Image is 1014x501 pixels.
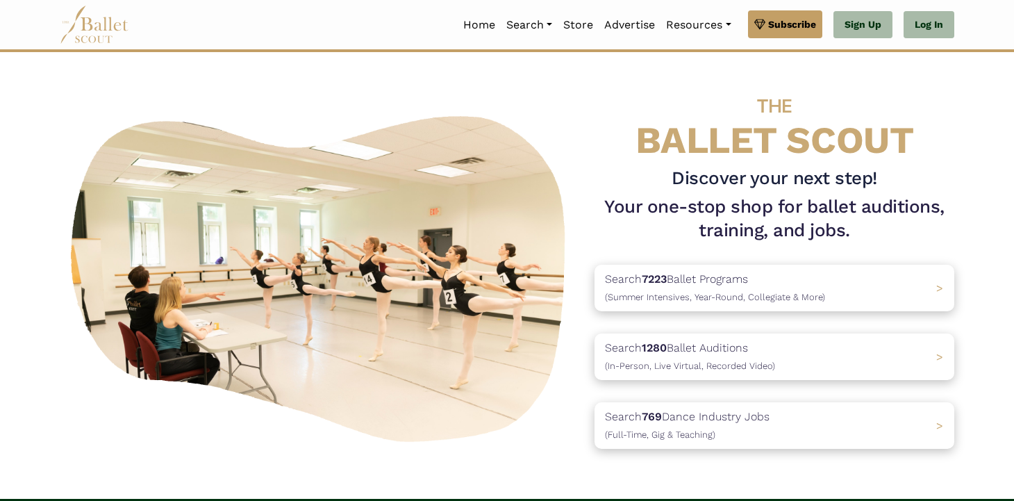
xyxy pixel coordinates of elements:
h1: Your one-stop shop for ballet auditions, training, and jobs. [595,195,954,243]
p: Search Ballet Auditions [605,339,775,375]
span: THE [757,95,792,117]
span: (In-Person, Live Virtual, Recorded Video) [605,361,775,371]
a: Subscribe [748,10,822,38]
span: (Summer Intensives, Year-Round, Collegiate & More) [605,292,825,302]
span: > [936,419,943,432]
a: Log In [904,11,954,39]
b: 1280 [642,341,667,354]
a: Search [501,10,558,40]
b: 7223 [642,272,667,286]
p: Search Ballet Programs [605,270,825,306]
p: Search Dance Industry Jobs [605,408,770,443]
h4: BALLET SCOUT [595,80,954,161]
span: (Full-Time, Gig & Teaching) [605,429,715,440]
span: > [936,281,943,295]
a: Sign Up [833,11,892,39]
span: > [936,350,943,363]
a: Search1280Ballet Auditions(In-Person, Live Virtual, Recorded Video) > [595,334,954,380]
img: A group of ballerinas talking to each other in a ballet studio [60,101,583,450]
a: Search769Dance Industry Jobs(Full-Time, Gig & Teaching) > [595,402,954,449]
h3: Discover your next step! [595,167,954,190]
span: Subscribe [768,17,816,32]
img: gem.svg [754,17,765,32]
a: Store [558,10,599,40]
a: Resources [660,10,736,40]
a: Home [458,10,501,40]
a: Search7223Ballet Programs(Summer Intensives, Year-Round, Collegiate & More)> [595,265,954,311]
a: Advertise [599,10,660,40]
b: 769 [642,410,662,423]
